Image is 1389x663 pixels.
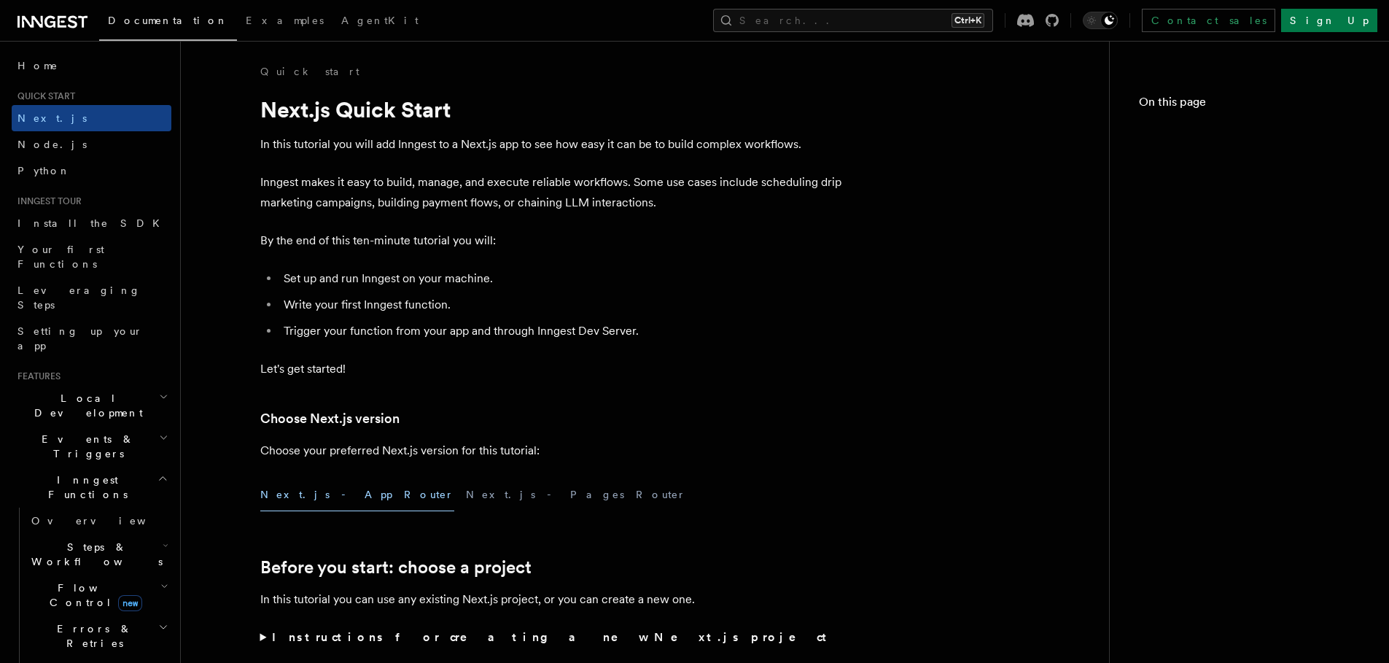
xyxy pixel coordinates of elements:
a: Leveraging Steps [12,277,171,318]
a: Overview [26,508,171,534]
span: Errors & Retries [26,621,158,651]
li: Trigger your function from your app and through Inngest Dev Server. [279,321,844,341]
button: Next.js - App Router [260,478,454,511]
button: Steps & Workflows [26,534,171,575]
p: By the end of this ten-minute tutorial you will: [260,230,844,251]
span: Next.js [17,112,87,124]
a: Next.js [12,105,171,131]
a: Contact sales [1142,9,1275,32]
span: Python [17,165,71,177]
a: Choose Next.js version [260,408,400,429]
span: AgentKit [341,15,419,26]
span: Node.js [17,139,87,150]
span: Steps & Workflows [26,540,163,569]
summary: Instructions for creating a new Next.js project [260,627,844,648]
span: new [118,595,142,611]
span: Your first Functions [17,244,104,270]
h4: On this page [1139,93,1360,117]
a: Documentation [99,4,237,41]
a: Install the SDK [12,210,171,236]
h1: Next.js Quick Start [260,96,844,123]
li: Write your first Inngest function. [279,295,844,315]
strong: Instructions for creating a new Next.js project [272,630,833,644]
span: Setting up your app [17,325,143,352]
p: Inngest makes it easy to build, manage, and execute reliable workflows. Some use cases include sc... [260,172,844,213]
button: Flow Controlnew [26,575,171,616]
a: Quick start [260,64,359,79]
p: In this tutorial you will add Inngest to a Next.js app to see how easy it can be to build complex... [260,134,844,155]
span: Local Development [12,391,159,420]
a: AgentKit [332,4,427,39]
li: Set up and run Inngest on your machine. [279,268,844,289]
button: Search...Ctrl+K [713,9,993,32]
kbd: Ctrl+K [952,13,984,28]
a: Python [12,158,171,184]
p: In this tutorial you can use any existing Next.js project, or you can create a new one. [260,589,844,610]
p: Let's get started! [260,359,844,379]
span: Features [12,371,61,382]
a: Sign Up [1281,9,1377,32]
span: Flow Control [26,581,160,610]
span: Quick start [12,90,75,102]
p: Choose your preferred Next.js version for this tutorial: [260,441,844,461]
span: Overview [31,515,182,527]
a: Node.js [12,131,171,158]
button: Errors & Retries [26,616,171,656]
button: Next.js - Pages Router [466,478,686,511]
button: Toggle dark mode [1083,12,1118,29]
button: Local Development [12,385,171,426]
a: Your first Functions [12,236,171,277]
a: Home [12,53,171,79]
span: Inngest tour [12,195,82,207]
button: Events & Triggers [12,426,171,467]
a: Examples [237,4,332,39]
button: Inngest Functions [12,467,171,508]
span: Events & Triggers [12,432,159,461]
span: Home [17,58,58,73]
a: Setting up your app [12,318,171,359]
span: Install the SDK [17,217,168,229]
a: Before you start: choose a project [260,557,532,578]
span: Examples [246,15,324,26]
span: Documentation [108,15,228,26]
span: Leveraging Steps [17,284,141,311]
span: Inngest Functions [12,473,157,502]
